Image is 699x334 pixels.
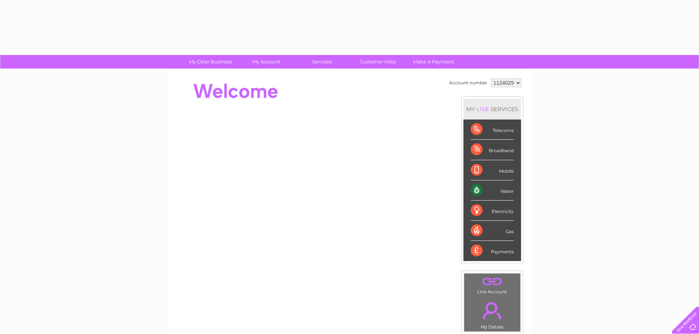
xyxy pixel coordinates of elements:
[236,55,296,69] a: My Account
[464,296,521,332] td: My Details
[471,140,514,160] div: Broadband
[447,77,489,89] td: Account number
[463,99,521,120] div: MY SERVICES
[475,106,491,113] div: LIVE
[471,120,514,140] div: Telecoms
[466,275,518,288] a: .
[464,273,521,296] td: Link Account
[471,221,514,241] div: Gas
[471,241,514,261] div: Payments
[471,180,514,201] div: Water
[471,201,514,221] div: Electricity
[180,55,241,69] a: My Clear Business
[292,55,352,69] a: Services
[403,55,464,69] a: Make A Payment
[347,55,408,69] a: Customer Help
[466,298,518,323] a: .
[471,160,514,180] div: Mobile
